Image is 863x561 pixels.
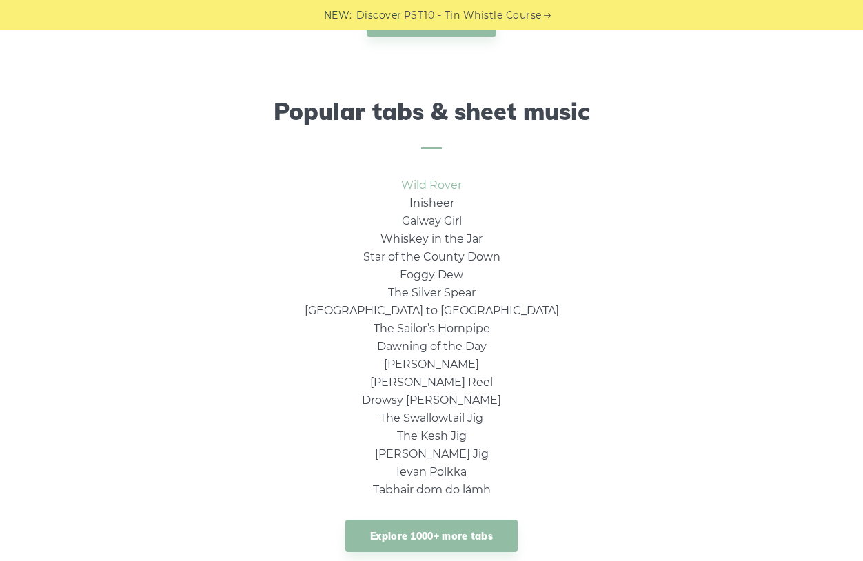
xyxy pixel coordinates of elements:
[384,358,479,371] a: [PERSON_NAME]
[43,98,820,150] h2: Popular tabs & sheet music
[402,214,462,227] a: Galway Girl
[324,8,352,23] span: NEW:
[401,178,462,192] a: Wild Rover
[373,483,491,496] a: Tabhair dom do lámh
[380,411,483,425] a: The Swallowtail Jig
[305,304,559,317] a: [GEOGRAPHIC_DATA] to [GEOGRAPHIC_DATA]
[397,429,467,442] a: The Kesh Jig
[345,520,518,552] a: Explore 1000+ more tabs
[362,394,501,407] a: Drowsy [PERSON_NAME]
[409,196,454,210] a: Inisheer
[363,250,500,263] a: Star of the County Down
[377,340,487,353] a: Dawning of the Day
[370,376,493,389] a: [PERSON_NAME] Reel
[380,232,483,245] a: Whiskey in the Jar
[356,8,402,23] span: Discover
[374,322,490,335] a: The Sailor’s Hornpipe
[404,8,542,23] a: PST10 - Tin Whistle Course
[396,465,467,478] a: Ievan Polkka
[375,447,489,460] a: [PERSON_NAME] Jig
[388,286,476,299] a: The Silver Spear
[400,268,463,281] a: Foggy Dew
